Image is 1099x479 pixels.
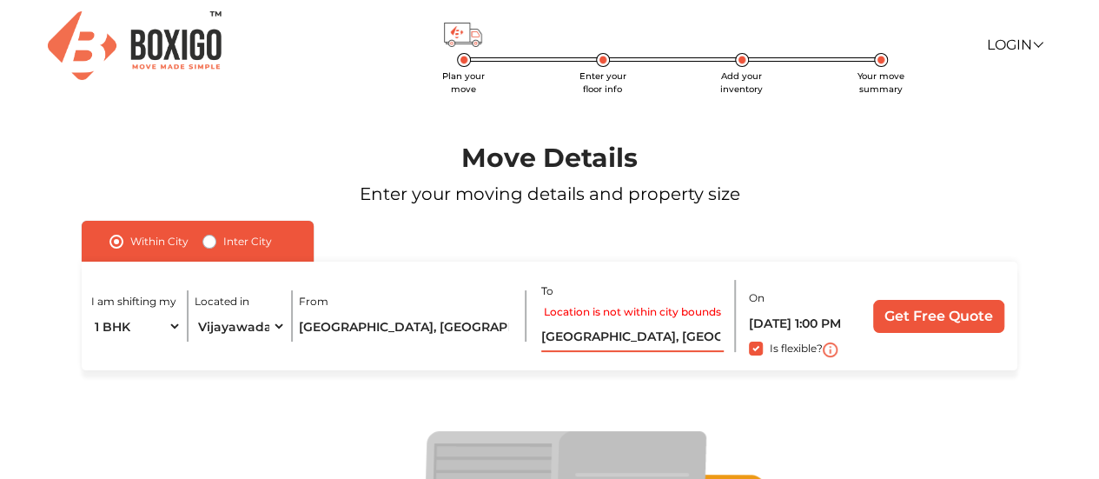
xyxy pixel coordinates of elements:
label: Located in [195,294,249,309]
p: Enter your moving details and property size [44,181,1056,207]
input: Select date [749,308,857,338]
span: Your move summary [857,70,904,95]
label: Within City [130,231,189,252]
input: Locality [299,311,513,342]
span: Add your inventory [720,70,763,95]
input: Get Free Quote [873,300,1004,333]
span: Enter your floor info [579,70,626,95]
input: Locality [541,322,725,352]
label: Location is not within city bounds [544,304,721,320]
img: i [823,343,837,357]
a: Login [986,37,1042,53]
label: Is flexible? [770,338,823,356]
h1: Move Details [44,143,1056,174]
img: Boxigo [48,11,222,80]
label: To [541,283,553,299]
label: Inter City [223,231,272,252]
label: I am shifting my [91,294,176,309]
span: Plan your move [442,70,485,95]
label: On [749,290,765,306]
label: From [299,294,328,309]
